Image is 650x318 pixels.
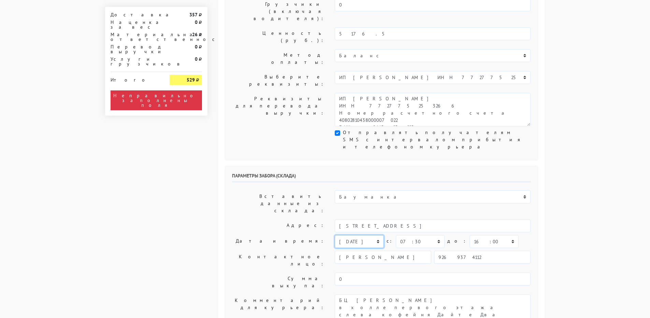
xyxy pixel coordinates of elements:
label: Сумма выкупа: [227,273,330,292]
strong: 0 [195,56,198,62]
div: Услуги грузчиков [105,57,165,66]
label: Выберите реквизиты: [227,71,330,90]
strong: 26 [192,31,198,38]
strong: 0 [195,19,198,25]
div: Перевод выручки [105,44,165,54]
label: до: [447,235,467,247]
label: Метод оплаты: [227,49,330,68]
input: Имя [335,251,431,264]
div: Неправильно заполнены поля [111,90,202,110]
strong: 529 [187,77,195,83]
strong: 357 [189,12,198,18]
label: Контактное лицо: [227,251,330,270]
label: Адрес: [227,219,330,232]
label: Дата и время: [227,235,330,248]
div: Доставка [105,12,165,17]
strong: 0 [195,44,198,50]
label: Вставить данные из склада: [227,190,330,217]
label: Реквизиты для перевода выручки: [227,93,330,126]
h6: Параметры забора (склада) [232,173,531,182]
div: Наценка за вес [105,20,165,29]
input: Телефон [434,251,531,264]
textarea: ИП [PERSON_NAME] ИНН 772775253266 Номер расчетного счета 40802810438000007022 БИК 044525225 [335,93,531,126]
label: c: [387,235,393,247]
label: Отправлять получателям SMS с интервалом прибытия и телефоном курьера [343,129,531,150]
label: Ценность (руб.): [227,27,330,46]
div: Итого [111,75,160,82]
div: Материальная ответственность [105,32,165,42]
